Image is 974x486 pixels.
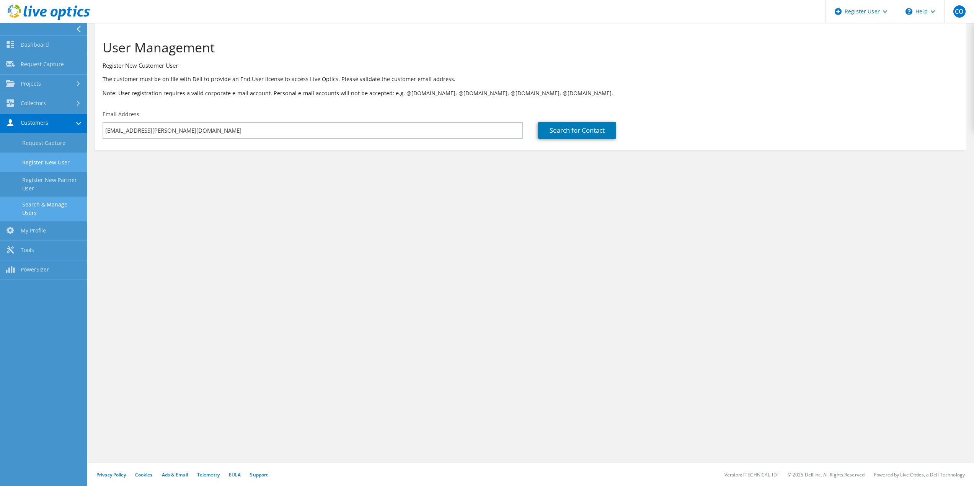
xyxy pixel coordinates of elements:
a: Privacy Policy [96,471,126,478]
a: Cookies [135,471,153,478]
a: Telemetry [197,471,220,478]
label: Email Address [103,111,139,118]
h1: User Management [103,39,955,55]
p: The customer must be on file with Dell to provide an End User license to access Live Optics. Plea... [103,75,959,83]
a: Support [250,471,268,478]
h3: Register New Customer User [103,61,959,70]
li: Powered by Live Optics, a Dell Technology [874,471,965,478]
svg: \n [905,8,912,15]
li: Version: [TECHNICAL_ID] [724,471,778,478]
span: CO [953,5,966,18]
p: Note: User registration requires a valid corporate e-mail account. Personal e-mail accounts will ... [103,89,959,98]
a: EULA [229,471,241,478]
li: © 2025 Dell Inc. All Rights Reserved [788,471,865,478]
a: Ads & Email [162,471,188,478]
a: Search for Contact [538,122,616,139]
